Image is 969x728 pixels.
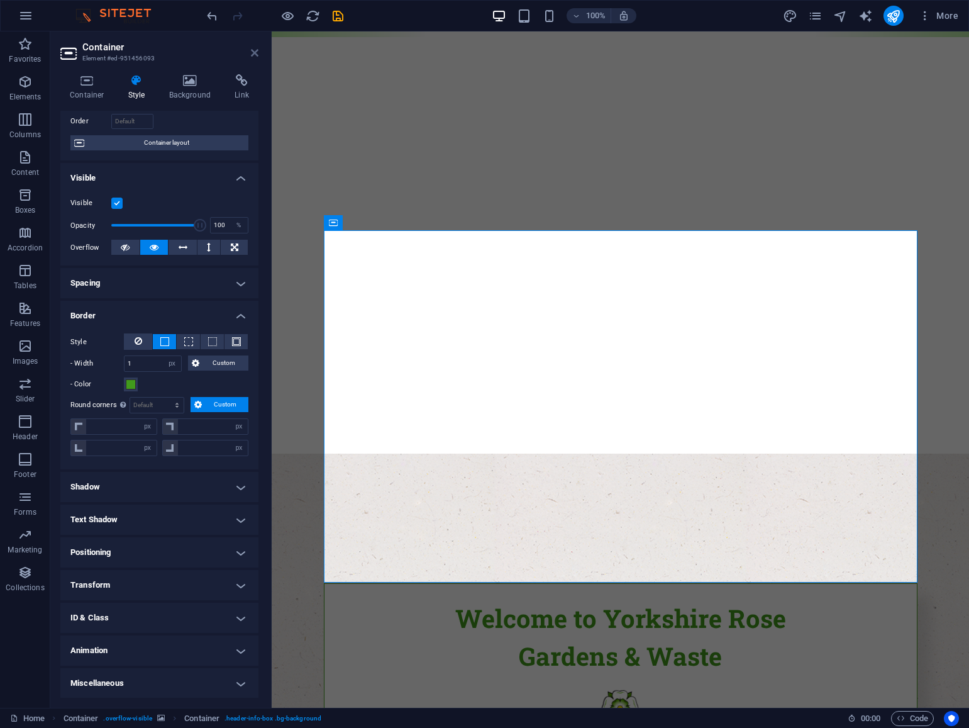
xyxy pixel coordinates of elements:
h3: Element #ed-951456093 [82,53,233,64]
p: Forms [14,507,36,517]
button: publish [883,6,904,26]
span: . overflow-visible [103,711,152,726]
nav: breadcrumb [64,711,321,726]
input: Default [111,114,153,129]
i: Design (Ctrl+Alt+Y) [783,9,797,23]
p: Features [10,318,40,328]
label: - Color [70,377,124,392]
p: Footer [14,469,36,479]
h4: Spacing [60,268,258,298]
h4: Miscellaneous [60,668,258,698]
p: Boxes [15,205,36,215]
button: Custom [191,397,248,412]
button: More [914,6,963,26]
i: Undo: change_border_style (Ctrl+Z) [205,9,219,23]
h4: Link [225,74,258,101]
button: 100% [567,8,611,23]
h4: ID & Class [60,603,258,633]
div: % [230,218,248,233]
h4: Shadow [60,472,258,502]
h4: Border [60,301,258,323]
button: undo [204,8,219,23]
button: save [330,8,345,23]
h4: Positioning [60,537,258,568]
h4: Style [119,74,160,101]
h4: Container [60,74,119,101]
i: Navigator [833,9,848,23]
label: Round corners [70,398,130,413]
span: Click to select. Double-click to edit [64,711,99,726]
label: Visible [70,196,111,211]
button: Click here to leave preview mode and continue editing [280,8,295,23]
i: This element contains a background [157,715,165,722]
button: Code [891,711,934,726]
h4: Text Shadow [60,505,258,535]
h2: Container [82,42,258,53]
i: Reload page [306,9,320,23]
p: Collections [6,583,44,593]
a: Click to cancel selection. Double-click to open Pages [10,711,45,726]
p: Marketing [8,545,42,555]
label: - Width [70,356,124,371]
h6: Session time [848,711,881,726]
p: Columns [9,130,41,140]
span: Custom [206,397,245,412]
button: Custom [188,356,249,371]
p: Tables [14,281,36,291]
button: design [783,8,798,23]
p: Favorites [9,54,41,64]
span: Code [897,711,928,726]
h4: Animation [60,636,258,666]
button: Container layout [70,135,248,150]
button: navigator [833,8,848,23]
i: On resize automatically adjust zoom level to fit chosen device. [618,10,629,21]
span: Container layout [88,135,245,150]
span: : [870,714,872,723]
label: Opacity [70,222,111,229]
h6: 100% [585,8,606,23]
i: Publish [886,9,900,23]
span: More [919,9,958,22]
span: Click to select. Double-click to edit [184,711,219,726]
label: Overflow [70,240,111,255]
h4: Visible [60,163,258,186]
p: Elements [9,92,42,102]
p: Images [13,356,38,366]
p: Header [13,432,38,442]
span: 00 00 [861,711,880,726]
button: reload [305,8,320,23]
label: Order [70,114,111,129]
button: Usercentrics [944,711,959,726]
p: Slider [16,394,35,404]
h4: Background [160,74,226,101]
p: Accordion [8,243,43,253]
p: Content [11,167,39,177]
button: pages [808,8,823,23]
label: Style [70,335,124,350]
i: AI Writer [858,9,873,23]
i: Pages (Ctrl+Alt+S) [808,9,822,23]
button: text_generator [858,8,873,23]
i: Save (Ctrl+S) [331,9,345,23]
span: . header-info-box .bg-background [224,711,321,726]
h4: Transform [60,570,258,600]
span: Custom [203,356,245,371]
img: Editor Logo [72,8,167,23]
